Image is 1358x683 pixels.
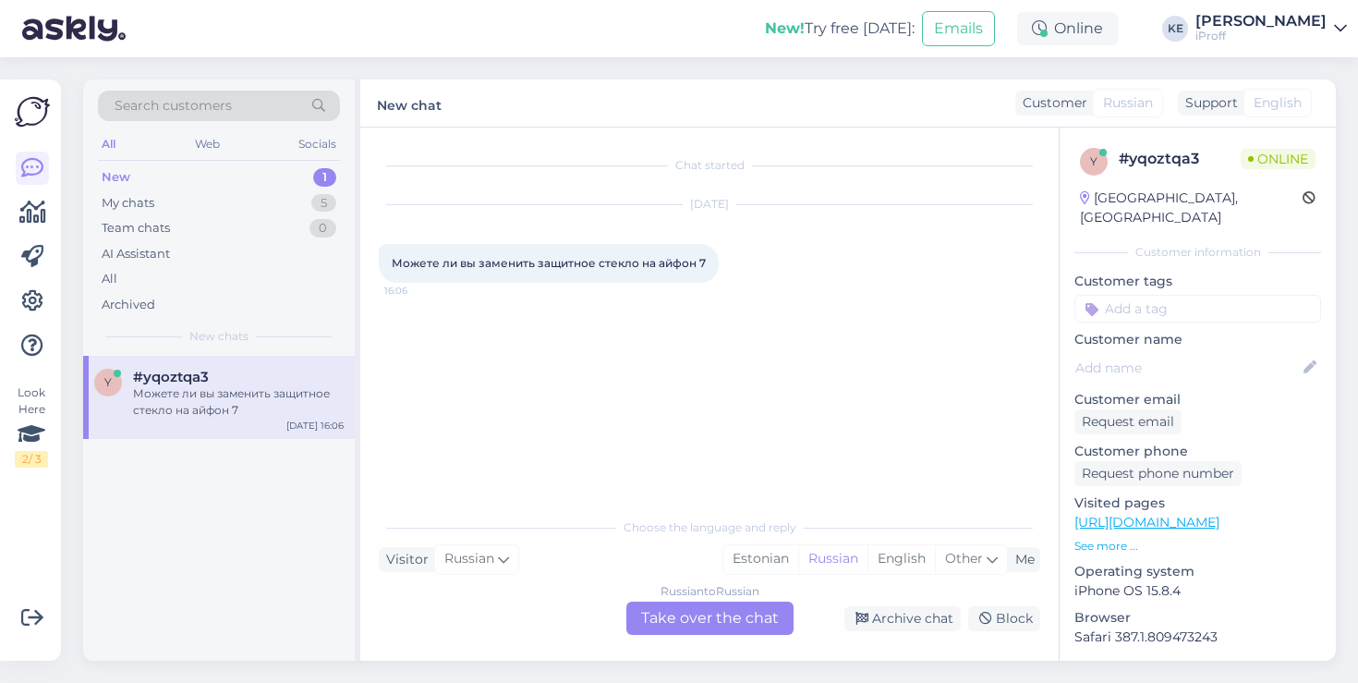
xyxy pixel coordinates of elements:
[844,606,961,631] div: Archive chat
[379,519,1040,536] div: Choose the language and reply
[1074,581,1321,601] p: iPhone OS 15.8.4
[1119,148,1241,170] div: # yqoztqa3
[1008,550,1035,569] div: Me
[1074,295,1321,323] input: Add a tag
[1015,93,1087,113] div: Customer
[1195,29,1327,43] div: iProff
[191,132,224,156] div: Web
[765,18,915,40] div: Try free [DATE]:
[286,419,344,433] div: [DATE] 16:06
[1074,608,1321,628] p: Browser
[1074,244,1321,261] div: Customer information
[15,451,48,468] div: 2 / 3
[102,296,155,314] div: Archived
[1178,93,1238,113] div: Support
[15,384,48,468] div: Look Here
[1195,14,1327,29] div: [PERSON_NAME]
[98,132,119,156] div: All
[313,168,336,187] div: 1
[133,385,344,419] div: Можете ли вы заменить защитное стекло на айфон 7
[922,11,995,46] button: Emails
[1241,149,1316,169] span: Online
[1080,189,1303,227] div: [GEOGRAPHIC_DATA], [GEOGRAPHIC_DATA]
[309,219,336,238] div: 0
[1162,16,1188,42] div: KE
[377,91,442,116] label: New chat
[115,96,232,116] span: Search customers
[1074,330,1321,349] p: Customer name
[1090,154,1097,168] span: y
[626,602,794,635] div: Take over the chat
[102,194,154,213] div: My chats
[102,168,130,187] div: New
[384,284,454,298] span: 16:06
[379,550,429,569] div: Visitor
[1074,390,1321,409] p: Customer email
[1017,12,1118,45] div: Online
[133,369,209,385] span: #yqoztqa3
[765,19,805,37] b: New!
[1074,272,1321,291] p: Customer tags
[102,245,170,263] div: AI Assistant
[1074,628,1321,647] p: Safari 387.1.809473243
[311,194,336,213] div: 5
[104,375,112,389] span: y
[379,196,1040,213] div: [DATE]
[1254,93,1302,113] span: English
[661,583,759,600] div: Russian to Russian
[1074,494,1321,513] p: Visited pages
[392,256,706,270] span: Можете ли вы заменить защитное стекло на айфон 7
[867,545,935,573] div: English
[379,157,1040,174] div: Chat started
[1074,562,1321,581] p: Operating system
[1075,358,1300,378] input: Add name
[189,328,249,345] span: New chats
[444,549,494,569] span: Russian
[15,94,50,129] img: Askly Logo
[723,545,798,573] div: Estonian
[1074,538,1321,555] p: See more ...
[102,270,117,288] div: All
[1074,461,1242,486] div: Request phone number
[1103,93,1153,113] span: Russian
[798,545,867,573] div: Russian
[968,606,1040,631] div: Block
[945,550,983,567] span: Other
[1074,409,1182,434] div: Request email
[1074,514,1219,531] a: [URL][DOMAIN_NAME]
[1074,442,1321,461] p: Customer phone
[1195,14,1347,43] a: [PERSON_NAME]iProff
[295,132,340,156] div: Socials
[102,219,170,238] div: Team chats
